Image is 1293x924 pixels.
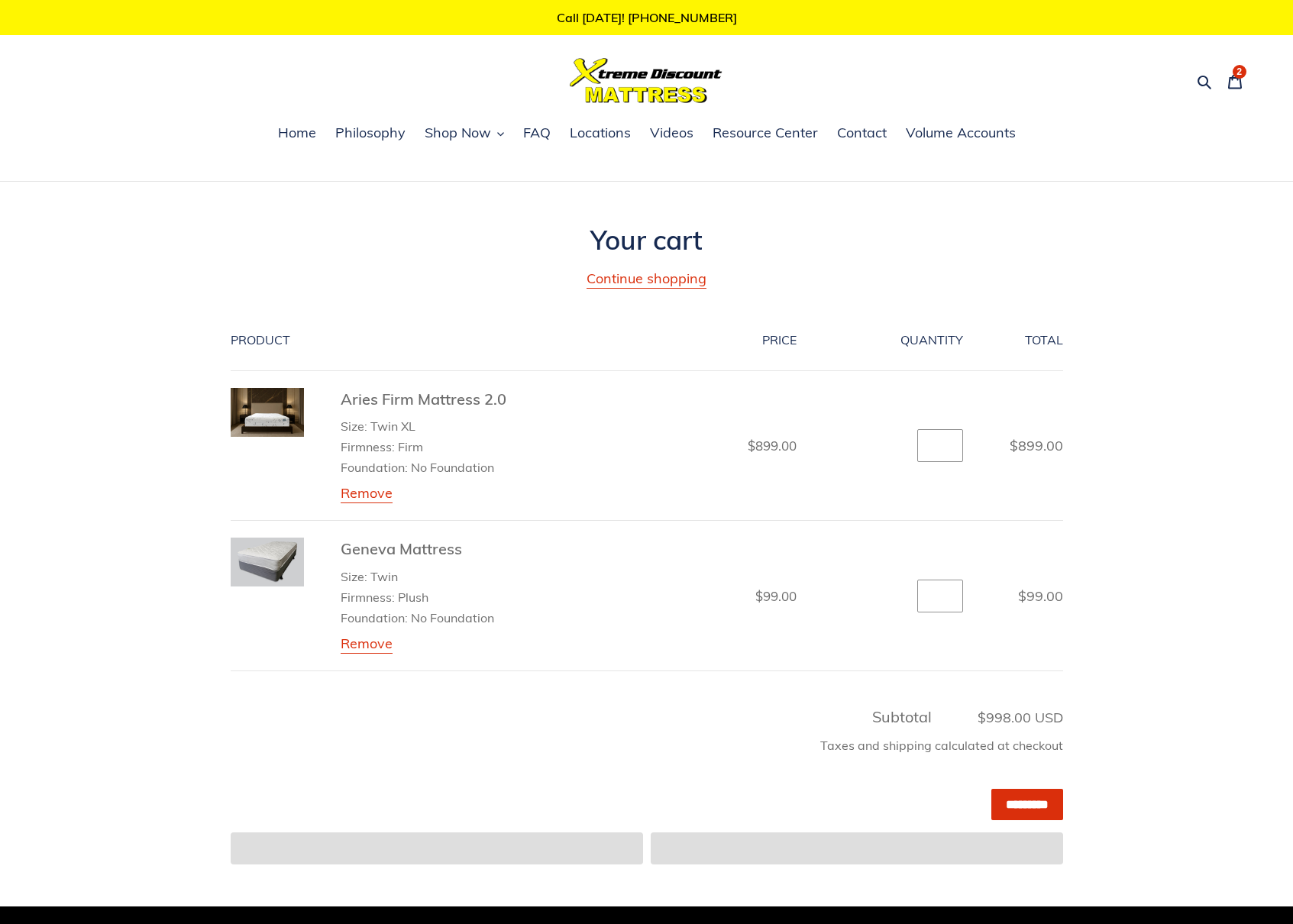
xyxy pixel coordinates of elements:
span: Shop Now [425,124,491,142]
button: Shop Now [417,122,512,145]
span: Volume Accounts [906,124,1016,142]
span: Resource Center [713,124,818,142]
a: Remove Aries Firm Mattress 2.0 - Twin XL / Firm / No Foundation [341,484,393,503]
th: Product [231,310,606,371]
a: Volume Accounts [898,122,1023,145]
span: Home [278,124,316,142]
a: Contact [829,122,894,145]
span: Locations [570,124,631,142]
span: $998.00 USD [936,707,1063,728]
a: Philosophy [328,122,413,145]
a: Geneva Mattress [341,539,462,558]
img: Xtreme Discount Mattress [570,58,722,103]
a: Videos [642,122,701,145]
th: Quantity [813,310,980,371]
li: Foundation: No Foundation [341,458,506,477]
a: 2 [1219,63,1251,99]
span: Videos [650,124,693,142]
span: Subtotal [872,707,932,726]
a: Home [270,122,324,145]
dd: $899.00 [622,436,797,456]
th: Price [605,310,813,371]
a: FAQ [516,122,558,145]
ul: Product details [341,564,494,627]
a: Locations [562,122,638,145]
li: Foundation: No Foundation [341,609,494,627]
li: Firmness: Plush [341,588,494,606]
span: FAQ [523,124,551,142]
h1: Your cart [231,224,1063,256]
dd: $99.00 [622,586,797,606]
li: Size: Twin XL [341,417,506,435]
span: $99.00 [1018,587,1063,605]
span: Contact [837,124,887,142]
th: Total [980,310,1063,371]
a: Remove Geneva Mattress - Twin / Plush / No Foundation [341,635,393,654]
span: Philosophy [335,124,406,142]
li: Firmness: Firm [341,438,506,456]
a: Continue shopping [587,270,706,289]
a: Resource Center [705,122,826,145]
li: Size: Twin [341,567,494,586]
span: $899.00 [1010,437,1063,454]
div: Taxes and shipping calculated at checkout [231,729,1063,770]
a: Aries Firm Mattress 2.0 [341,389,506,409]
img: Geneva-Mattress-and-Foundation [231,538,304,586]
ul: Product details [341,414,506,477]
span: 2 [1236,67,1242,76]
